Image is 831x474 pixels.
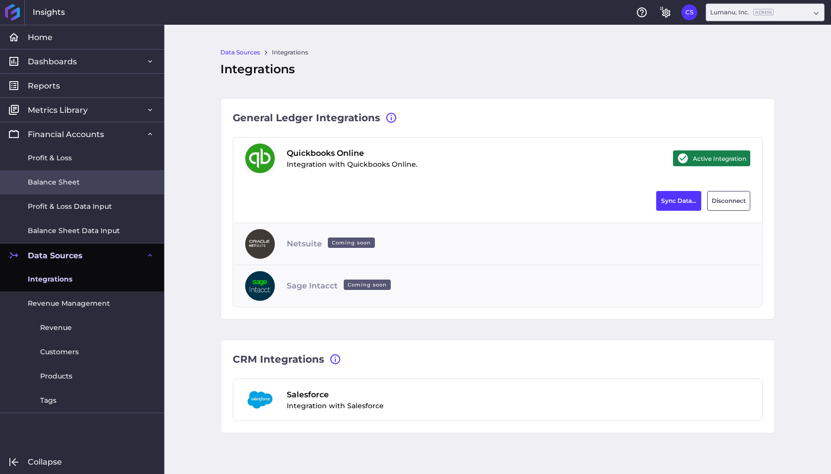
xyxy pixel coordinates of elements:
[656,191,701,211] button: Sync Data...
[40,395,56,406] span: Tags
[287,147,417,159] span: Quickbooks Online
[28,129,104,140] span: Financial Accounts
[28,32,52,43] span: Home
[28,105,88,115] span: Metrics Library
[706,3,825,21] div: Dropdown select
[28,298,110,309] span: Revenue Management
[287,389,384,411] div: Integration with Salesforce
[287,238,379,250] span: Netsuite
[220,48,260,57] a: Data Sources
[634,4,650,20] button: Help
[28,274,72,284] span: Integrations
[272,48,308,57] a: Integrations
[40,371,72,381] span: Products
[328,237,375,248] ins: Coming soon
[28,226,120,236] span: Balance Sheet Data Input
[40,347,79,357] span: Customers
[233,110,763,125] div: General Ledger Integrations
[753,9,774,15] ins: Admin
[28,81,60,91] span: Reports
[681,4,697,20] button: User Menu
[707,191,750,211] button: Disconnect
[28,177,80,188] span: Balance Sheet
[673,150,750,166] div: Active Integration
[287,147,417,170] div: Integration with Quickbooks Online.
[28,250,83,261] span: Data Sources
[40,323,72,333] span: Revenue
[710,8,774,17] div: Lumanu, Inc.
[28,201,112,212] span: Profit & Loss Data Input
[287,280,395,292] span: Sage Intacct
[233,352,763,367] div: CRM Integrations
[28,56,77,67] span: Dashboards
[220,60,775,78] div: Integrations
[28,153,72,163] span: Profit & Loss
[287,389,384,401] span: Salesforce
[28,457,62,467] span: Collapse
[344,280,391,290] ins: Coming soon
[658,4,674,20] button: General Settings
